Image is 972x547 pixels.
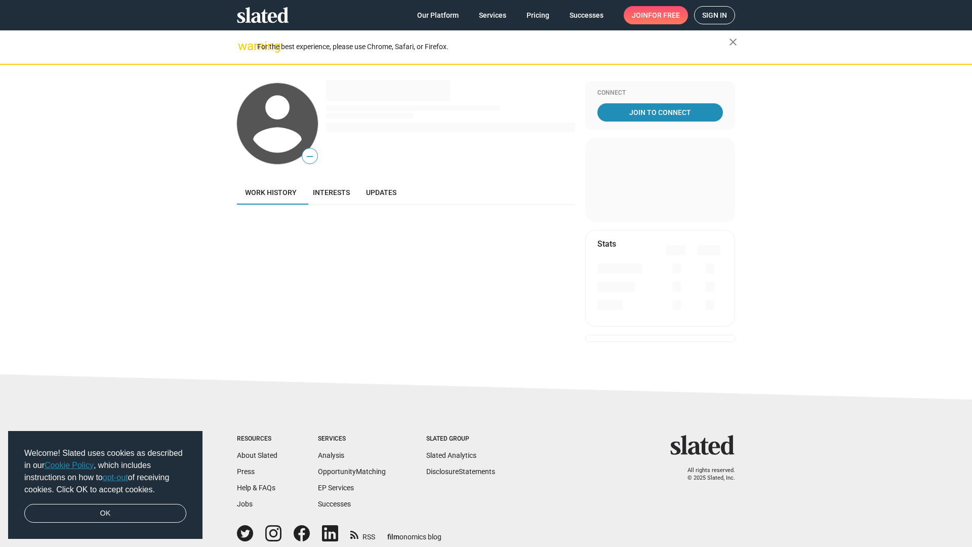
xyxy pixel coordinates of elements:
[518,6,557,24] a: Pricing
[471,6,514,24] a: Services
[24,504,186,523] a: dismiss cookie message
[599,103,721,122] span: Join To Connect
[426,467,495,476] a: DisclosureStatements
[318,500,351,508] a: Successes
[632,6,680,24] span: Join
[305,180,358,205] a: Interests
[570,6,603,24] span: Successes
[103,473,128,482] a: opt-out
[597,239,616,249] mat-card-title: Stats
[302,150,317,163] span: —
[318,451,344,459] a: Analysis
[479,6,506,24] span: Services
[237,180,305,205] a: Work history
[526,6,549,24] span: Pricing
[318,435,386,443] div: Services
[237,435,277,443] div: Resources
[238,40,250,52] mat-icon: warning
[426,451,476,459] a: Slated Analytics
[426,435,495,443] div: Slated Group
[624,6,688,24] a: Joinfor free
[8,431,202,539] div: cookieconsent
[24,447,186,496] span: Welcome! Slated uses cookies as described in our , which includes instructions on how to of recei...
[694,6,735,24] a: Sign in
[597,103,723,122] a: Join To Connect
[597,89,723,97] div: Connect
[702,7,727,24] span: Sign in
[409,6,467,24] a: Our Platform
[358,180,404,205] a: Updates
[677,467,735,482] p: All rights reserved. © 2025 Slated, Inc.
[313,188,350,197] span: Interests
[727,36,739,48] mat-icon: close
[366,188,396,197] span: Updates
[45,461,94,470] a: Cookie Policy
[318,484,354,492] a: EP Services
[561,6,612,24] a: Successes
[237,467,255,476] a: Press
[350,526,375,542] a: RSS
[417,6,459,24] span: Our Platform
[387,533,399,541] span: film
[257,40,729,54] div: For the best experience, please use Chrome, Safari, or Firefox.
[237,500,253,508] a: Jobs
[237,451,277,459] a: About Slated
[237,484,275,492] a: Help & FAQs
[387,524,441,542] a: filmonomics blog
[245,188,297,197] span: Work history
[318,467,386,476] a: OpportunityMatching
[648,6,680,24] span: for free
